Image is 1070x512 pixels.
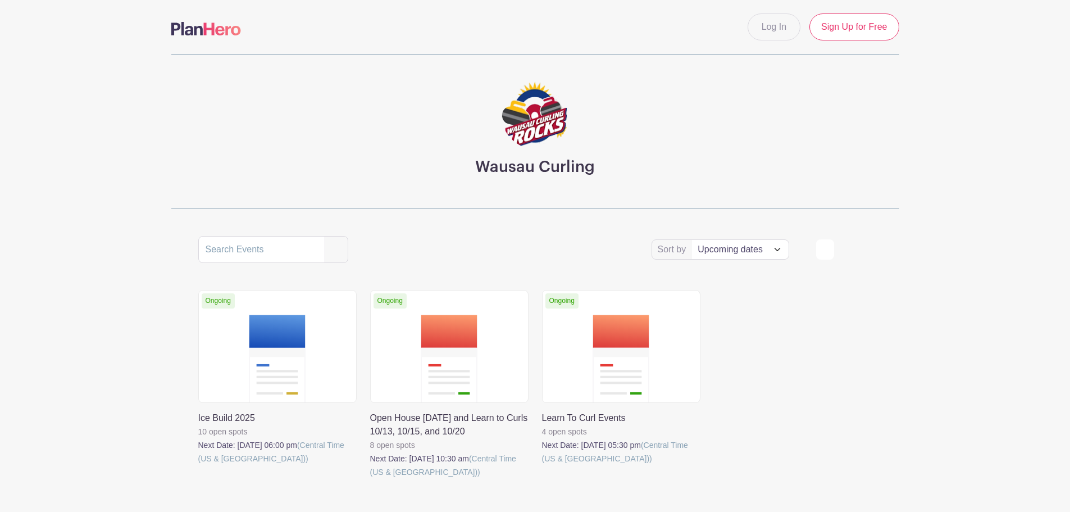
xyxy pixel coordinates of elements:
[198,236,325,263] input: Search Events
[475,158,595,177] h3: Wausau Curling
[816,239,872,260] div: order and view
[502,81,569,149] img: logo-1.png
[171,22,241,35] img: logo-507f7623f17ff9eddc593b1ce0a138ce2505c220e1c5a4e2b4648c50719b7d32.svg
[809,13,899,40] a: Sign Up for Free
[658,243,690,256] label: Sort by
[748,13,800,40] a: Log In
